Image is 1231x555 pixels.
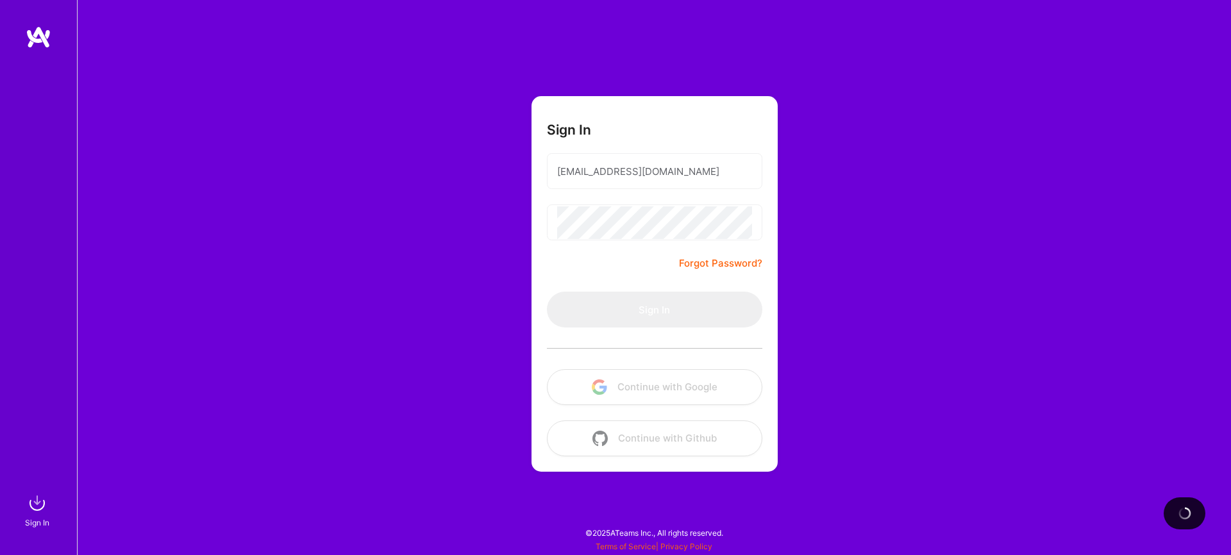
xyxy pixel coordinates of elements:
span: | [596,542,712,551]
img: loading [1177,506,1193,521]
a: Privacy Policy [660,542,712,551]
div: Sign In [25,516,49,529]
img: icon [592,379,607,395]
img: logo [26,26,51,49]
div: © 2025 ATeams Inc., All rights reserved. [77,517,1231,549]
a: Terms of Service [596,542,656,551]
a: Forgot Password? [679,256,762,271]
button: Continue with Github [547,420,762,456]
img: sign in [24,490,50,516]
button: Sign In [547,292,762,327]
img: icon [592,431,608,446]
input: Email... [557,155,752,188]
h3: Sign In [547,122,591,138]
a: sign inSign In [27,490,50,529]
button: Continue with Google [547,369,762,405]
